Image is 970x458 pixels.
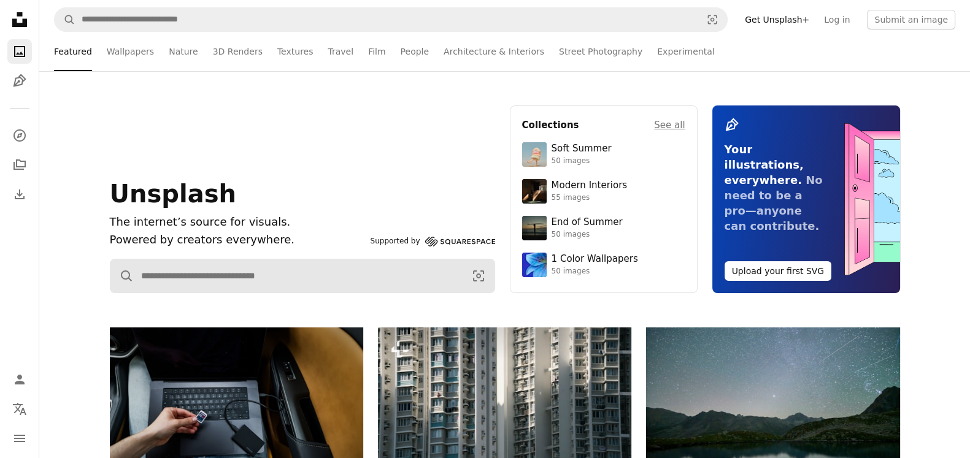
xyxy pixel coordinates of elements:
[698,8,727,31] button: Visual search
[110,213,366,231] h1: The internet’s source for visuals.
[522,253,685,277] a: 1 Color Wallpapers50 images
[522,179,685,204] a: Modern Interiors55 images
[55,8,75,31] button: Search Unsplash
[522,253,547,277] img: premium_photo-1688045582333-c8b6961773e0
[110,259,495,293] form: Find visuals sitewide
[552,216,623,229] div: End of Summer
[867,10,955,29] button: Submit an image
[522,216,685,240] a: End of Summer50 images
[54,7,728,32] form: Find visuals sitewide
[552,180,628,192] div: Modern Interiors
[559,32,642,71] a: Street Photography
[7,397,32,421] button: Language
[7,426,32,451] button: Menu
[552,193,628,203] div: 55 images
[552,143,612,155] div: Soft Summer
[552,267,638,277] div: 50 images
[110,231,366,249] p: Powered by creators everywhere.
[368,32,385,71] a: Film
[463,259,495,292] button: Visual search
[169,32,198,71] a: Nature
[7,182,32,207] a: Download History
[401,32,429,71] a: People
[654,118,685,132] a: See all
[107,32,154,71] a: Wallpapers
[725,174,823,232] span: No need to be a pro—anyone can contribute.
[817,10,857,29] a: Log in
[725,143,804,186] span: Your illustrations, everywhere.
[552,230,623,240] div: 50 images
[378,403,631,414] a: Tall apartment buildings with many windows and balconies.
[7,367,32,392] a: Log in / Sign up
[328,32,353,71] a: Travel
[737,10,817,29] a: Get Unsplash+
[725,261,832,281] button: Upload your first SVG
[7,123,32,148] a: Explore
[552,156,612,166] div: 50 images
[522,142,685,167] a: Soft Summer50 images
[7,39,32,64] a: Photos
[522,216,547,240] img: premium_photo-1754398386796-ea3dec2a6302
[7,7,32,34] a: Home — Unsplash
[522,118,579,132] h4: Collections
[213,32,263,71] a: 3D Renders
[110,259,134,292] button: Search Unsplash
[552,253,638,265] div: 1 Color Wallpapers
[7,69,32,93] a: Illustrations
[110,406,363,417] a: Person inserting sd card into laptop in car
[110,180,236,208] span: Unsplash
[522,179,547,204] img: premium_photo-1747189286942-bc91257a2e39
[522,142,547,167] img: premium_photo-1749544311043-3a6a0c8d54af
[277,32,314,71] a: Textures
[444,32,544,71] a: Architecture & Interiors
[371,234,495,249] a: Supported by
[7,153,32,177] a: Collections
[657,32,714,71] a: Experimental
[646,406,899,417] a: Starry night sky over a calm mountain lake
